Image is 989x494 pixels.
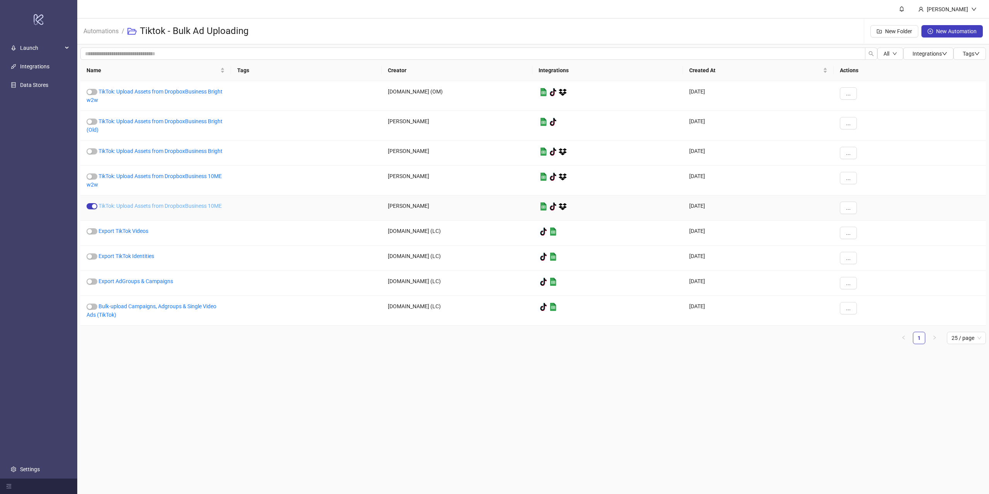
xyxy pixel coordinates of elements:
div: [PERSON_NAME] [382,111,532,141]
div: [DOMAIN_NAME] (LC) [382,271,532,296]
button: New Folder [870,25,918,37]
div: [DOMAIN_NAME] (OM) [382,81,532,111]
span: 25 / page [952,332,981,344]
button: Alldown [877,48,903,60]
span: ... [846,90,851,97]
button: ... [840,227,857,239]
span: down [892,51,897,56]
div: [DATE] [683,81,834,111]
div: [DATE] [683,141,834,166]
button: New Automation [921,25,983,37]
span: ... [846,175,851,181]
a: 1 [913,332,925,344]
button: ... [840,172,857,184]
span: plus-circle [928,29,933,34]
div: [PERSON_NAME] [382,195,532,221]
li: / [122,19,124,44]
th: Name [80,60,231,81]
span: ... [846,305,851,311]
button: ... [840,277,857,289]
span: ... [846,205,851,211]
div: [DATE] [683,296,834,326]
a: Export AdGroups & Campaigns [99,278,173,284]
span: menu-fold [6,484,12,489]
span: ... [846,120,851,126]
span: down [974,51,980,56]
a: Integrations [20,63,49,70]
span: down [942,51,947,56]
a: TikTok: Upload Assets from DropboxBusiness 10ME [99,203,222,209]
a: TikTok: Upload Assets from DropboxBusiness Bright (Old) [87,118,223,133]
a: Automations [82,26,120,35]
span: rocket [11,45,16,51]
span: New Automation [936,28,977,34]
span: bell [899,6,904,12]
span: user [918,7,924,12]
div: Page Size [947,332,986,344]
li: Next Page [928,332,941,344]
span: search [868,51,874,56]
span: Name [87,66,219,75]
th: Tags [231,60,382,81]
div: [PERSON_NAME] [382,141,532,166]
span: folder-add [877,29,882,34]
span: left [901,335,906,340]
div: [PERSON_NAME] [382,166,532,195]
button: ... [840,87,857,100]
span: ... [846,150,851,156]
div: [DATE] [683,221,834,246]
button: ... [840,147,857,159]
span: ... [846,280,851,286]
h3: Tiktok - Bulk Ad Uploading [140,25,248,37]
span: New Folder [885,28,912,34]
a: Export TikTok Identities [99,253,154,259]
div: [DATE] [683,195,834,221]
span: ... [846,230,851,236]
button: Tagsdown [953,48,986,60]
div: [DATE] [683,166,834,195]
li: Previous Page [897,332,910,344]
span: right [932,335,937,340]
a: TikTok: Upload Assets from DropboxBusiness 10ME w2w [87,173,222,188]
span: All [884,51,889,57]
div: [DATE] [683,271,834,296]
span: Created At [689,66,821,75]
button: ... [840,252,857,264]
button: ... [840,117,857,129]
div: [DOMAIN_NAME] (LC) [382,221,532,246]
span: folder-open [127,27,137,36]
a: TikTok: Upload Assets from DropboxBusiness Bright [99,148,223,154]
a: Export TikTok Videos [99,228,148,234]
div: [DATE] [683,246,834,271]
button: left [897,332,910,344]
th: Integrations [532,60,683,81]
a: Data Stores [20,82,48,88]
span: ... [846,255,851,261]
button: right [928,332,941,344]
th: Creator [382,60,532,81]
span: Tags [963,51,980,57]
div: [PERSON_NAME] [924,5,971,14]
a: Settings [20,466,40,472]
a: TikTok: Upload Assets from DropboxBusiness Bright w2w [87,88,223,103]
span: Launch [20,40,63,56]
span: down [971,7,977,12]
div: [DOMAIN_NAME] (LC) [382,246,532,271]
th: Actions [834,60,986,81]
button: ... [840,202,857,214]
span: Integrations [913,51,947,57]
button: Integrationsdown [903,48,953,60]
div: [DATE] [683,111,834,141]
button: ... [840,302,857,314]
a: Bulk-upload Campaigns, Adgroups & Single Video Ads (TikTok) [87,303,216,318]
div: [DOMAIN_NAME] (LC) [382,296,532,326]
th: Created At [683,60,834,81]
